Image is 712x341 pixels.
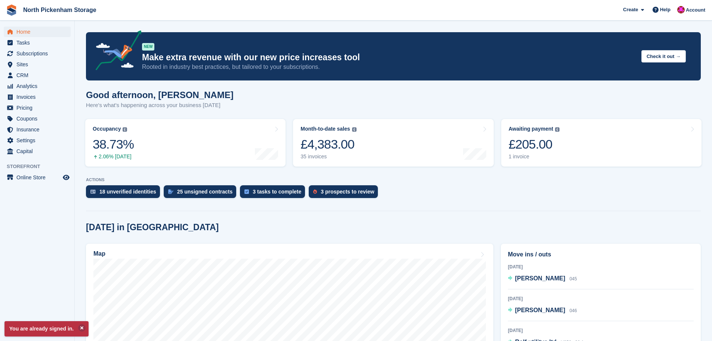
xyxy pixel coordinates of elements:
[142,63,635,71] p: Rooted in industry best practices, but tailored to your subscriptions.
[321,189,374,195] div: 3 prospects to review
[16,37,61,48] span: Tasks
[86,222,219,232] h2: [DATE] in [GEOGRAPHIC_DATA]
[85,119,286,167] a: Occupancy 38.73% 2.06% [DATE]
[4,70,71,80] a: menu
[142,43,154,51] div: NEW
[86,177,701,182] p: ACTIONS
[300,137,356,152] div: £4,383.00
[300,153,356,160] div: 35 invoices
[4,103,71,113] a: menu
[93,126,121,132] div: Occupancy
[515,275,565,281] span: [PERSON_NAME]
[16,81,61,91] span: Analytics
[300,126,350,132] div: Month-to-date sales
[4,81,71,91] a: menu
[16,48,61,59] span: Subscriptions
[4,135,71,146] a: menu
[4,27,71,37] a: menu
[508,274,577,284] a: [PERSON_NAME] 045
[7,163,74,170] span: Storefront
[509,126,554,132] div: Awaiting payment
[313,189,317,194] img: prospect-51fa495bee0391a8d652442698ab0144808aea92771e9ea1ae160a38d050c398.svg
[177,189,233,195] div: 25 unsigned contracts
[501,119,702,167] a: Awaiting payment £205.00 1 invoice
[623,6,638,13] span: Create
[555,127,560,132] img: icon-info-grey-7440780725fd019a000dd9b08b2336e03edf1995a4989e88bcd33f0948082b44.svg
[4,124,71,135] a: menu
[4,172,71,183] a: menu
[16,146,61,156] span: Capital
[16,92,61,102] span: Invoices
[570,308,577,313] span: 046
[508,295,694,302] div: [DATE]
[99,189,156,195] div: 18 unverified identities
[293,119,493,167] a: Month-to-date sales £4,383.00 35 invoices
[86,101,234,110] p: Here's what's happening across your business [DATE]
[4,321,89,337] p: You are already signed in.
[508,327,694,334] div: [DATE]
[352,127,357,132] img: icon-info-grey-7440780725fd019a000dd9b08b2336e03edf1995a4989e88bcd33f0948082b44.svg
[90,189,96,194] img: verify_identity-adf6edd0f0f0b5bbfe63781bf79b02c33cf7c696d77639b501bdc392416b5a36.svg
[508,306,577,316] a: [PERSON_NAME] 046
[86,90,234,100] h1: Good afternoon, [PERSON_NAME]
[89,30,142,73] img: price-adjustments-announcement-icon-8257ccfd72463d97f412b2fc003d46551f7dbcb40ab6d574587a9cd5c0d94...
[660,6,671,13] span: Help
[4,92,71,102] a: menu
[515,307,565,313] span: [PERSON_NAME]
[142,52,635,63] p: Make extra revenue with our new price increases tool
[16,172,61,183] span: Online Store
[6,4,17,16] img: stora-icon-8386f47178a22dfd0bd8f6a31ec36ba5ce8667c1dd55bd0f319d3a0aa187defe.svg
[16,103,61,113] span: Pricing
[686,6,705,14] span: Account
[677,6,685,13] img: Dylan Taylor
[16,59,61,70] span: Sites
[16,135,61,146] span: Settings
[4,146,71,156] a: menu
[508,264,694,270] div: [DATE]
[508,250,694,259] h2: Move ins / outs
[16,113,61,124] span: Coupons
[123,127,127,132] img: icon-info-grey-7440780725fd019a000dd9b08b2336e03edf1995a4989e88bcd33f0948082b44.svg
[93,137,134,152] div: 38.73%
[62,173,71,182] a: Preview store
[4,37,71,48] a: menu
[240,185,309,202] a: 3 tasks to complete
[253,189,301,195] div: 3 tasks to complete
[93,250,105,257] h2: Map
[4,113,71,124] a: menu
[20,4,99,16] a: North Pickenham Storage
[4,59,71,70] a: menu
[570,276,577,281] span: 045
[168,189,173,194] img: contract_signature_icon-13c848040528278c33f63329250d36e43548de30e8caae1d1a13099fd9432cc5.svg
[4,48,71,59] a: menu
[93,153,134,160] div: 2.06% [DATE]
[16,70,61,80] span: CRM
[244,189,249,194] img: task-75834270c22a3079a89374b754ae025e5fb1db73e45f91037f5363f120a921f8.svg
[509,153,560,160] div: 1 invoice
[164,185,240,202] a: 25 unsigned contracts
[309,185,382,202] a: 3 prospects to review
[16,27,61,37] span: Home
[641,50,686,63] button: Check it out →
[86,185,164,202] a: 18 unverified identities
[16,124,61,135] span: Insurance
[509,137,560,152] div: £205.00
